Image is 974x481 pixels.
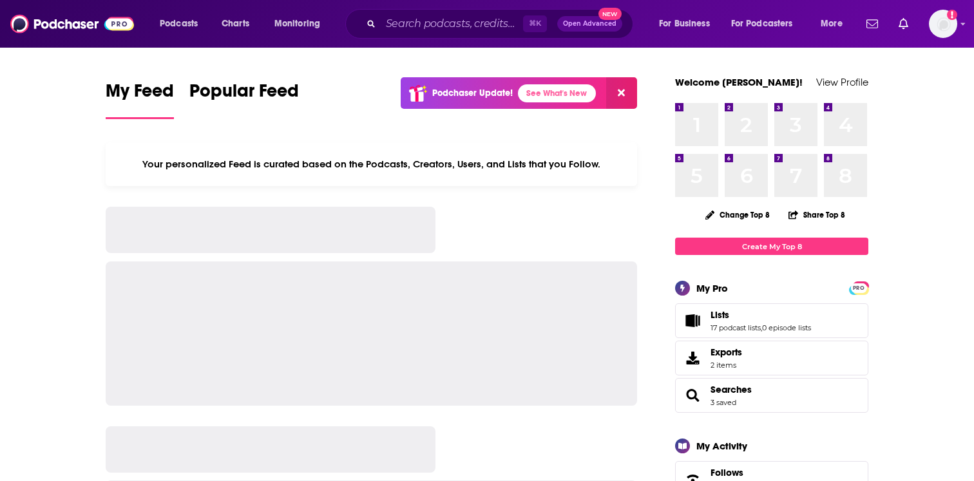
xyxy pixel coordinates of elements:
[812,14,859,34] button: open menu
[213,14,257,34] a: Charts
[675,238,868,255] a: Create My Top 8
[861,13,883,35] a: Show notifications dropdown
[659,15,710,33] span: For Business
[523,15,547,32] span: ⌘ K
[106,80,174,119] a: My Feed
[189,80,299,109] span: Popular Feed
[711,309,729,321] span: Lists
[851,283,866,293] span: PRO
[711,467,743,478] span: Follows
[650,14,726,34] button: open menu
[151,14,215,34] button: open menu
[711,467,829,478] a: Follows
[929,10,957,38] img: User Profile
[851,283,866,292] a: PRO
[711,346,742,358] span: Exports
[189,80,299,119] a: Popular Feed
[711,323,761,332] a: 17 podcast lists
[711,384,752,395] a: Searches
[557,16,622,32] button: Open AdvancedNew
[821,15,843,33] span: More
[762,323,811,332] a: 0 episode lists
[675,303,868,338] span: Lists
[563,21,616,27] span: Open Advanced
[723,14,812,34] button: open menu
[518,84,596,102] a: See What's New
[696,282,728,294] div: My Pro
[947,10,957,20] svg: Email not verified
[929,10,957,38] button: Show profile menu
[711,309,811,321] a: Lists
[696,440,747,452] div: My Activity
[106,142,637,186] div: Your personalized Feed is curated based on the Podcasts, Creators, Users, and Lists that you Follow.
[381,14,523,34] input: Search podcasts, credits, & more...
[929,10,957,38] span: Logged in as EllaRoseMurphy
[432,88,513,99] p: Podchaser Update!
[675,76,803,88] a: Welcome [PERSON_NAME]!
[106,80,174,109] span: My Feed
[10,12,134,36] img: Podchaser - Follow, Share and Rate Podcasts
[160,15,198,33] span: Podcasts
[675,341,868,375] a: Exports
[788,202,846,227] button: Share Top 8
[680,312,705,330] a: Lists
[711,361,742,370] span: 2 items
[358,9,645,39] div: Search podcasts, credits, & more...
[680,349,705,367] span: Exports
[761,323,762,332] span: ,
[731,15,793,33] span: For Podcasters
[816,76,868,88] a: View Profile
[698,207,778,223] button: Change Top 8
[222,15,249,33] span: Charts
[680,386,705,404] a: Searches
[893,13,913,35] a: Show notifications dropdown
[598,8,622,20] span: New
[274,15,320,33] span: Monitoring
[711,398,736,407] a: 3 saved
[265,14,337,34] button: open menu
[675,378,868,413] span: Searches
